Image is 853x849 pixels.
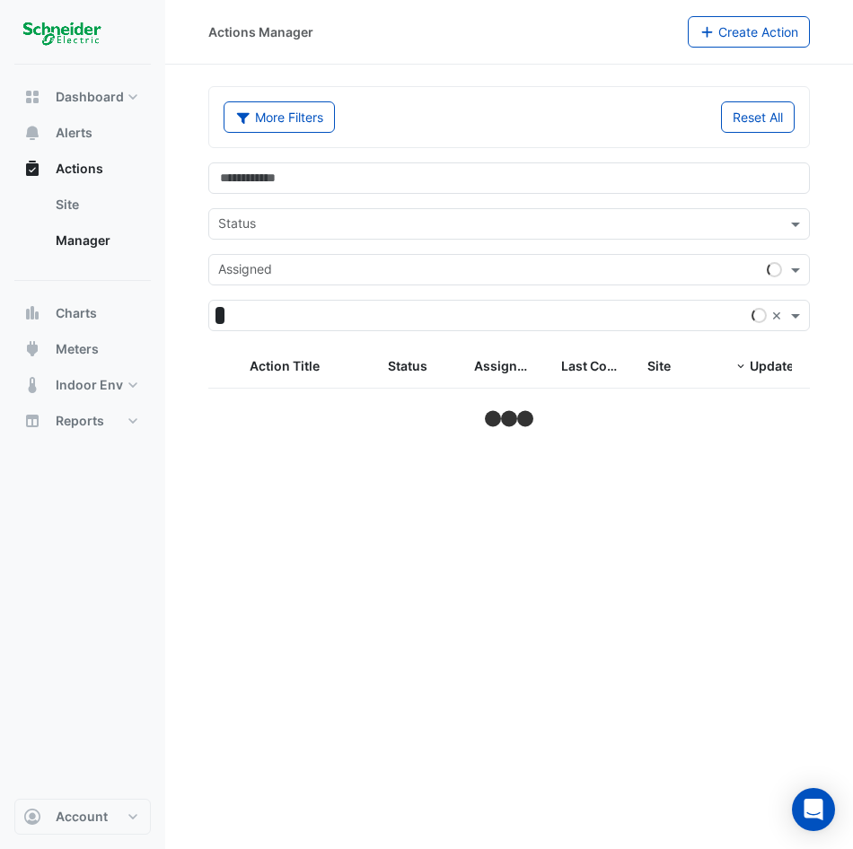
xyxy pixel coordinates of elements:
[23,124,41,142] app-icon: Alerts
[561,358,665,373] span: Last Commented
[250,358,320,373] span: Action Title
[14,115,151,151] button: Alerts
[771,306,787,325] span: Clear
[14,79,151,115] button: Dashboard
[56,88,124,106] span: Dashboard
[14,151,151,187] button: Actions
[14,403,151,439] button: Reports
[23,304,41,322] app-icon: Charts
[56,304,97,322] span: Charts
[792,788,835,831] div: Open Intercom Messenger
[41,187,151,223] a: Site
[215,259,272,283] div: Assigned
[23,412,41,430] app-icon: Reports
[23,160,41,178] app-icon: Actions
[721,101,795,133] button: Reset All
[14,187,151,266] div: Actions
[23,88,41,106] app-icon: Dashboard
[14,799,151,835] button: Account
[14,367,151,403] button: Indoor Env
[56,124,92,142] span: Alerts
[14,331,151,367] button: Meters
[215,214,256,237] div: Status
[224,101,335,133] button: More Filters
[56,160,103,178] span: Actions
[388,358,427,373] span: Status
[750,358,802,373] span: Updated
[41,223,151,258] a: Manager
[647,358,671,373] span: Site
[22,14,102,50] img: Company Logo
[23,376,41,394] app-icon: Indoor Env
[208,22,313,41] div: Actions Manager
[56,340,99,358] span: Meters
[474,358,532,373] span: Assigned
[56,808,108,826] span: Account
[56,376,123,394] span: Indoor Env
[688,16,811,48] button: Create Action
[56,412,104,430] span: Reports
[14,295,151,331] button: Charts
[23,340,41,358] app-icon: Meters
